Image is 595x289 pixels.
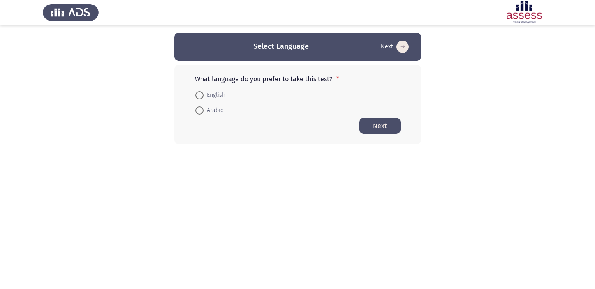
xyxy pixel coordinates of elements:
[43,1,99,24] img: Assess Talent Management logo
[204,90,225,100] span: English
[204,106,223,115] span: Arabic
[253,41,309,52] h3: Select Language
[359,118,401,134] button: Start assessment
[195,75,401,83] p: What language do you prefer to take this test?
[378,40,411,53] button: Start assessment
[496,1,552,24] img: Assessment logo of ASSESS Employability - EBI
